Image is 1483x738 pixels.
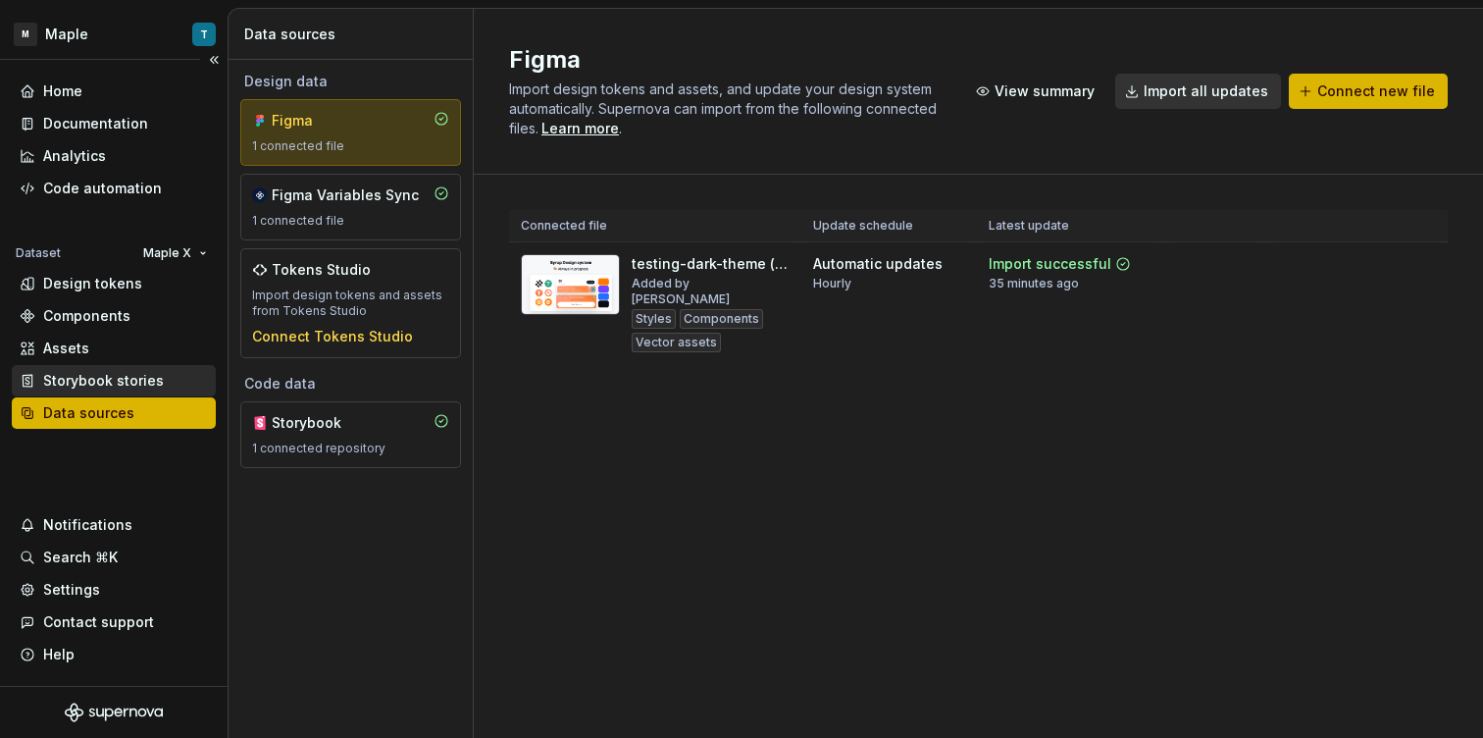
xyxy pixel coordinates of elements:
[12,606,216,638] button: Contact support
[12,268,216,299] a: Design tokens
[12,639,216,670] button: Help
[813,254,943,274] div: Automatic updates
[240,374,461,394] div: Code data
[12,300,216,332] a: Components
[252,441,449,456] div: 1 connected repository
[43,306,130,326] div: Components
[240,248,461,358] a: Tokens StudioImport design tokens and assets from Tokens StudioConnect Tokens Studio
[244,25,465,44] div: Data sources
[1144,81,1268,101] span: Import all updates
[272,260,371,280] div: Tokens Studio
[813,276,851,291] div: Hourly
[252,327,413,346] button: Connect Tokens Studio
[12,108,216,139] a: Documentation
[4,13,224,55] button: MMapleT
[12,76,216,107] a: Home
[966,74,1107,109] button: View summary
[12,542,216,573] button: Search ⌘K
[43,548,118,567] div: Search ⌘K
[801,210,977,242] th: Update schedule
[12,509,216,541] button: Notifications
[65,703,163,722] svg: Supernova Logo
[12,333,216,364] a: Assets
[134,239,216,267] button: Maple X
[240,401,461,468] a: Storybook1 connected repository
[12,365,216,396] a: Storybook stories
[43,612,154,632] div: Contact support
[995,81,1095,101] span: View summary
[1289,74,1448,109] button: Connect new file
[541,119,619,138] a: Learn more
[680,309,763,329] div: Components
[12,140,216,172] a: Analytics
[1317,81,1435,101] span: Connect new file
[200,26,208,42] div: T
[989,254,1111,274] div: Import successful
[252,213,449,229] div: 1 connected file
[43,114,148,133] div: Documentation
[43,339,89,358] div: Assets
[12,173,216,204] a: Code automation
[43,274,142,293] div: Design tokens
[143,245,191,261] span: Maple X
[43,403,134,423] div: Data sources
[43,371,164,391] div: Storybook stories
[240,174,461,240] a: Figma Variables Sync1 connected file
[989,276,1079,291] div: 35 minutes ago
[538,122,622,136] span: .
[632,254,790,274] div: testing-dark-theme (supernova)
[509,210,801,242] th: Connected file
[240,99,461,166] a: Figma1 connected file
[200,46,228,74] button: Collapse sidebar
[632,276,790,307] div: Added by [PERSON_NAME]
[509,44,943,76] h2: Figma
[43,81,82,101] div: Home
[509,80,941,136] span: Import design tokens and assets, and update your design system automatically. Supernova can impor...
[252,288,449,319] div: Import design tokens and assets from Tokens Studio
[977,210,1163,242] th: Latest update
[272,185,419,205] div: Figma Variables Sync
[16,245,61,261] div: Dataset
[272,413,366,433] div: Storybook
[1115,74,1281,109] button: Import all updates
[272,111,366,131] div: Figma
[43,645,75,664] div: Help
[632,309,676,329] div: Styles
[43,580,100,600] div: Settings
[240,72,461,91] div: Design data
[252,138,449,154] div: 1 connected file
[45,25,88,44] div: Maple
[43,146,106,166] div: Analytics
[632,333,721,352] div: Vector assets
[12,574,216,606] a: Settings
[14,23,37,46] div: M
[43,515,132,535] div: Notifications
[43,179,162,198] div: Code automation
[12,397,216,429] a: Data sources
